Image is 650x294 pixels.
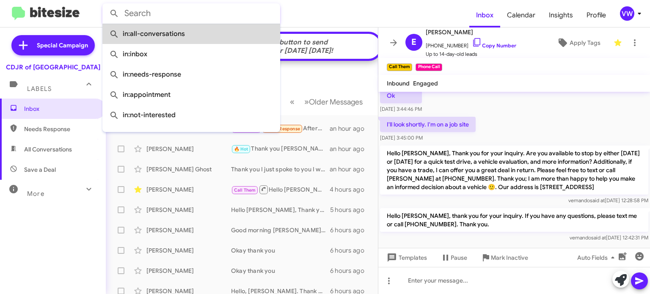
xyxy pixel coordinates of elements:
[380,208,648,232] p: Hello [PERSON_NAME], thank you for your inquiry. If you have any questions, please text me or cal...
[590,197,605,203] span: said at
[380,135,423,141] span: [DATE] 3:45:00 PM
[234,146,248,152] span: 🔥 Hot
[146,226,231,234] div: [PERSON_NAME]
[309,97,363,107] span: Older Messages
[11,35,95,55] a: Special Campaign
[24,165,56,174] span: Save a Deal
[426,37,516,50] span: [PHONE_NUMBER]
[330,226,371,234] div: 6 hours ago
[37,41,88,49] span: Special Campaign
[102,3,280,24] input: Search
[387,80,410,87] span: Inbound
[378,250,434,265] button: Templates
[469,3,500,27] a: Inbox
[24,125,96,133] span: Needs Response
[109,125,273,146] span: in:sold-verified
[591,234,606,241] span: said at
[109,105,273,125] span: in:not-interested
[231,246,330,255] div: Okay thank you
[146,185,231,194] div: [PERSON_NAME]
[27,85,52,93] span: Labels
[570,35,600,50] span: Apply Tags
[570,250,625,265] button: Auto Fields
[146,267,231,275] div: [PERSON_NAME]
[380,106,422,112] span: [DATE] 3:44:46 PM
[231,124,330,134] div: Afternoon, could you give me a quote without driving down there ? Just curious 34k miles
[330,185,371,194] div: 4 hours ago
[231,226,330,234] div: Good morning [PERSON_NAME], I've been trying to call you. I was interested in knowing what's goin...
[231,144,330,154] div: Thank you [PERSON_NAME] 3:30 is perfect
[146,165,231,173] div: [PERSON_NAME] Ghost
[380,88,422,103] p: Ok
[491,250,528,265] span: Mark Inactive
[146,206,231,214] div: [PERSON_NAME]
[500,3,542,27] a: Calendar
[109,85,273,105] span: in:appointment
[426,27,516,37] span: [PERSON_NAME]
[547,35,609,50] button: Apply Tags
[231,206,330,214] div: Hello [PERSON_NAME], Thank you for your inquiry. Are you available to stop by either [DATE] or [D...
[146,145,231,153] div: [PERSON_NAME]
[264,126,300,132] span: Needs Response
[577,250,618,265] span: Auto Fields
[451,250,467,265] span: Pause
[385,250,427,265] span: Templates
[24,145,72,154] span: All Conversations
[413,80,438,87] span: Engaged
[109,64,273,85] span: in:needs-response
[380,117,476,132] p: I'll look shortly. I'm on a job site
[330,124,371,133] div: an hour ago
[109,24,273,44] span: in:all-conversations
[434,250,474,265] button: Pause
[472,42,516,49] a: Copy Number
[231,184,330,195] div: Hello [PERSON_NAME], thank you for your inquiry. If you have any questions, please text me or cal...
[411,36,416,49] span: E
[568,197,648,203] span: vernando [DATE] 12:28:58 PM
[416,63,442,71] small: Phone Call
[6,63,100,71] div: CDJR of [GEOGRAPHIC_DATA]
[613,6,641,21] button: vw
[231,165,330,173] div: Thank you I just spoke to you I will work on trying to get you a red Fiat !
[330,246,371,255] div: 6 hours ago
[330,165,371,173] div: an hour ago
[290,96,295,107] span: «
[426,50,516,58] span: Up to 14-day-old leads
[109,44,273,64] span: in:inbox
[27,190,44,198] span: More
[330,145,371,153] div: an hour ago
[620,6,634,21] div: vw
[542,3,580,27] a: Insights
[380,146,648,195] p: Hello [PERSON_NAME], Thank you for your inquiry. Are you available to stop by either [DATE] or [D...
[387,63,412,71] small: Call Them
[231,267,330,275] div: Okay thank you
[299,93,368,110] button: Next
[146,246,231,255] div: [PERSON_NAME]
[24,104,96,113] span: Inbox
[330,267,371,275] div: 6 hours ago
[234,187,256,193] span: Call Them
[304,96,309,107] span: »
[330,206,371,214] div: 5 hours ago
[285,93,300,110] button: Previous
[285,93,368,110] nav: Page navigation example
[580,3,613,27] a: Profile
[570,234,648,241] span: vernando [DATE] 12:42:31 PM
[474,250,535,265] button: Mark Inactive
